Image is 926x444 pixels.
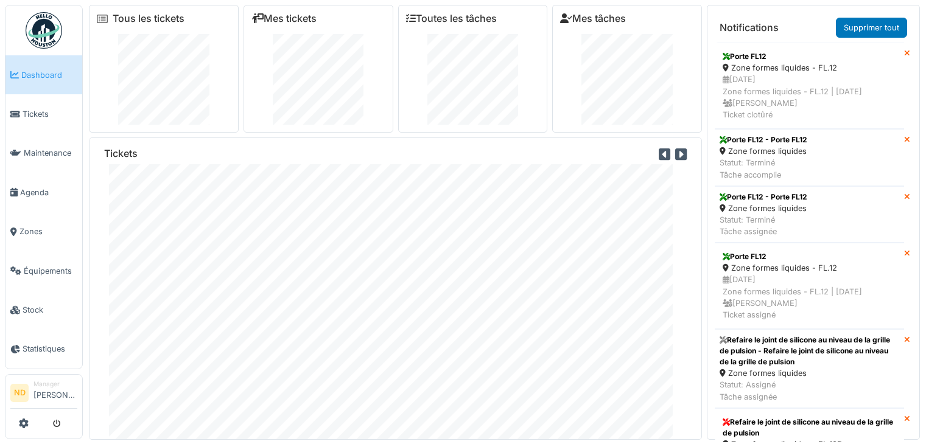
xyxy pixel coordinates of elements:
span: Agenda [20,187,77,198]
div: Porte FL12 - Porte FL12 [720,192,807,203]
div: Zone formes liquides - FL.12 [723,62,896,74]
a: Refaire le joint de silicone au niveau de la grille de pulsion - Refaire le joint de silicone au ... [715,329,904,408]
a: Tickets [5,94,82,133]
a: Porte FL12 - Porte FL12 Zone formes liquides Statut: TerminéTâche accomplie [715,129,904,186]
div: Porte FL12 [723,251,896,262]
img: Badge_color-CXgf-gQk.svg [26,12,62,49]
a: Porte FL12 Zone formes liquides - FL.12 [DATE]Zone formes liquides - FL.12 | [DATE] [PERSON_NAME]... [715,43,904,129]
a: Maintenance [5,134,82,173]
div: Statut: Terminé Tâche assignée [720,214,807,237]
div: Refaire le joint de silicone au niveau de la grille de pulsion [723,417,896,439]
div: Zone formes liquides [720,145,807,157]
span: Tickets [23,108,77,120]
span: Zones [19,226,77,237]
a: Mes tâches [560,13,626,24]
div: Zone formes liquides - FL.12 [723,262,896,274]
a: Toutes les tâches [406,13,497,24]
span: Équipements [24,265,77,277]
div: Porte FL12 [723,51,896,62]
a: ND Manager[PERSON_NAME] [10,380,77,409]
a: Agenda [5,173,82,212]
span: Dashboard [21,69,77,81]
div: Zone formes liquides [720,203,807,214]
a: Mes tickets [251,13,317,24]
div: Refaire le joint de silicone au niveau de la grille de pulsion - Refaire le joint de silicone au ... [720,335,899,367]
h6: Tickets [104,148,138,159]
div: Porte FL12 - Porte FL12 [720,134,807,145]
a: Statistiques [5,330,82,369]
div: Statut: Assigné Tâche assignée [720,379,899,402]
span: Stock [23,304,77,316]
div: [DATE] Zone formes liquides - FL.12 | [DATE] [PERSON_NAME] Ticket clotûré [723,74,896,120]
a: Porte FL12 Zone formes liquides - FL.12 [DATE]Zone formes liquides - FL.12 | [DATE] [PERSON_NAME]... [715,243,904,329]
a: Stock [5,290,82,329]
div: Statut: Terminé Tâche accomplie [720,157,807,180]
a: Tous les tickets [113,13,184,24]
li: ND [10,384,29,402]
a: Zones [5,212,82,251]
div: Zone formes liquides [720,367,899,379]
a: Porte FL12 - Porte FL12 Zone formes liquides Statut: TerminéTâche assignée [715,186,904,243]
div: Manager [33,380,77,389]
span: Maintenance [24,147,77,159]
h6: Notifications [720,22,779,33]
a: Supprimer tout [836,18,907,38]
li: [PERSON_NAME] [33,380,77,406]
div: [DATE] Zone formes liquides - FL.12 | [DATE] [PERSON_NAME] Ticket assigné [723,274,896,321]
a: Dashboard [5,55,82,94]
a: Équipements [5,251,82,290]
span: Statistiques [23,343,77,355]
